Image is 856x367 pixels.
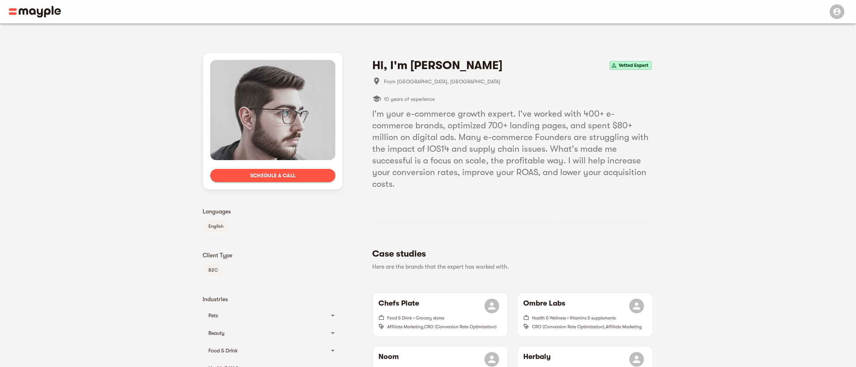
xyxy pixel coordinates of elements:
div: Beauty [208,329,324,337]
div: Food & Drink [208,346,324,355]
div: Pets [208,311,324,320]
img: Main logo [9,6,61,18]
span: 10 years of experience [384,95,435,103]
span: CRO (Conversion Rate Optimization) , [532,324,606,329]
span: B2C [204,266,222,275]
span: English [204,222,228,231]
button: Ombre LabsHealth & Wellness • Vitamins & supplementsCRO (Conversion Rate Optimization),Affiliate ... [517,293,653,337]
h6: Ombre Labs [523,299,565,313]
p: Here are the brands that the expert has worked with. [372,262,647,271]
p: Languages [203,207,343,216]
span: Health & Wellness • Vitamins & supplements [532,315,616,321]
span: Affiliate Marketing [606,324,642,329]
span: Schedule a call [216,171,329,180]
span: Affiliate Marketing , [387,324,424,329]
div: Pets [203,307,343,324]
p: Client Type [203,251,343,260]
span: Vetted Expert [616,61,651,70]
h5: Case studies [372,248,647,260]
span: Menu [825,8,847,14]
button: Chefs PlateFood & Drink • Grocery storesAffiliate Marketing,CRO (Conversion Rate Optimization) [373,293,508,337]
span: Food & Drink • Grocery stores [387,315,444,321]
div: Beauty [203,324,343,342]
div: Food & Drink [203,342,343,359]
h6: Noom [378,352,399,367]
p: Industries [203,295,343,304]
h6: Herbaly [523,352,551,367]
button: Schedule a call [210,169,335,182]
h4: Hi, I'm [PERSON_NAME] [372,58,502,73]
h6: Chefs Plate [378,299,419,313]
h5: I'm your e-commerce growth expert. I've worked with 400+ e-commerce brands, optimized 700+ landin... [372,108,653,190]
span: CRO (Conversion Rate Optimization) [424,324,497,329]
span: From [GEOGRAPHIC_DATA], [GEOGRAPHIC_DATA] [384,77,653,86]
